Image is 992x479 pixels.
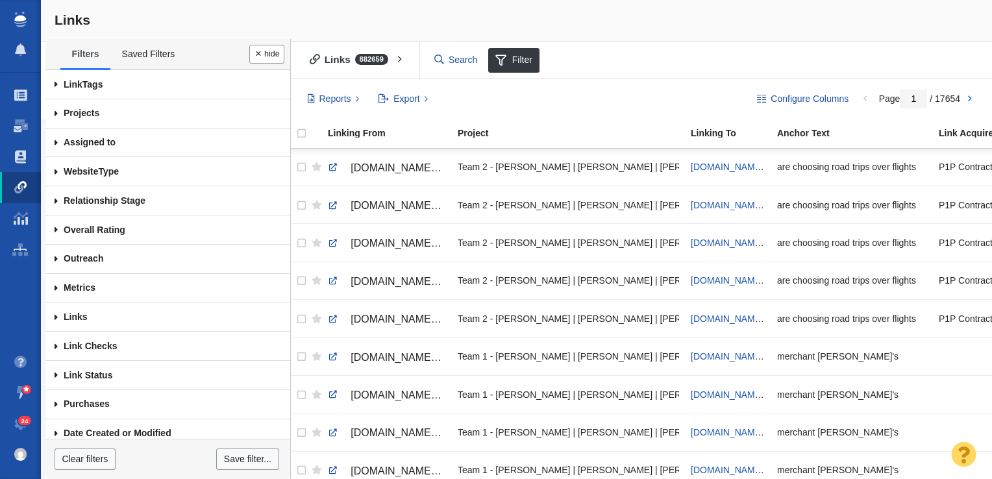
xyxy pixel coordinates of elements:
img: buzzstream_logo_iconsimple.png [14,12,26,27]
a: Clear filters [55,448,116,471]
span: Page / 17654 [879,93,960,104]
div: Team 2 - [PERSON_NAME] | [PERSON_NAME] | [PERSON_NAME]\Retrospec\Retrospec - Digital PR - [DATE] ... [458,153,679,181]
a: Metrics [45,274,290,303]
a: Anchor Text [777,129,937,140]
a: Links [45,302,290,332]
span: Links [55,12,90,27]
span: [DOMAIN_NAME][URL][DATE] [351,162,493,173]
button: Done [249,45,284,64]
a: [DOMAIN_NAME][URL][DATE] [328,271,446,293]
a: Relationship Stage [45,186,290,215]
div: Team 2 - [PERSON_NAME] | [PERSON_NAME] | [PERSON_NAME]\Retrospec\Retrospec - Digital PR - [DATE] ... [458,304,679,332]
div: Team 1 - [PERSON_NAME] | [PERSON_NAME] | [PERSON_NAME]\Merchant Maverick\Merchant Maverick - Digi... [458,418,679,446]
input: Search [429,49,484,71]
a: [DOMAIN_NAME][URL][US_STATE] [328,347,446,369]
a: Type [45,157,290,186]
a: Outreach [45,245,290,274]
div: are choosing road trips over flights [777,228,927,256]
span: [DOMAIN_NAME][URL][US_STATE] [351,389,518,400]
a: [DOMAIN_NAME][URL][DATE] [328,195,446,217]
div: merchant [PERSON_NAME]'s [777,380,927,408]
div: Project [458,129,689,138]
a: [DOMAIN_NAME][URL] [691,351,787,362]
div: Anchor Text [777,129,937,138]
a: Purchases [45,390,290,419]
span: 24 [18,416,32,426]
a: [DOMAIN_NAME][URL][DATE] [691,313,815,324]
span: Configure Columns [771,92,849,106]
span: [DOMAIN_NAME][URL][DATE] [351,276,493,287]
div: are choosing road trips over flights [777,267,927,295]
button: Export [371,88,436,110]
a: Linking From [328,129,456,140]
a: [DOMAIN_NAME][URL][US_STATE] [328,384,446,406]
span: [DOMAIN_NAME][URL][US_STATE] [351,427,518,438]
div: merchant [PERSON_NAME]'s [777,418,927,446]
a: [DOMAIN_NAME][URL][DATE] [691,238,815,248]
a: Filters [60,41,110,68]
a: [DOMAIN_NAME][URL][DATE] [691,162,815,172]
span: [DOMAIN_NAME][URL][US_STATE] [351,465,518,476]
a: [DOMAIN_NAME][URL][DATE] [328,232,446,254]
div: Team 2 - [PERSON_NAME] | [PERSON_NAME] | [PERSON_NAME]\Retrospec\Retrospec - Digital PR - [DATE] ... [458,267,679,295]
span: Website [64,166,98,177]
a: Assigned to [45,129,290,158]
a: Tags [45,70,290,99]
a: Link Status [45,361,290,390]
a: [DOMAIN_NAME][URL][DATE] [691,200,815,210]
a: [DOMAIN_NAME][URL][DATE] [691,275,815,286]
div: are choosing road trips over flights [777,153,927,181]
div: merchant [PERSON_NAME]'s [777,343,927,371]
a: Link Checks [45,332,290,361]
span: [DOMAIN_NAME][URL][DATE] [351,200,493,211]
button: Reports [300,88,367,110]
a: Saved Filters [110,41,186,68]
a: Date Created or Modified [45,419,290,448]
div: Team 1 - [PERSON_NAME] | [PERSON_NAME] | [PERSON_NAME]\Merchant Maverick\Merchant Maverick - Digi... [458,343,679,371]
div: Team 1 - [PERSON_NAME] | [PERSON_NAME] | [PERSON_NAME]\Merchant Maverick\Merchant Maverick - Digi... [458,380,679,408]
a: [DOMAIN_NAME][URL][DATE] [328,308,446,330]
div: Linking From [328,129,456,138]
div: Linking To [691,129,776,138]
span: Filter [488,48,540,73]
div: Team 2 - [PERSON_NAME] | [PERSON_NAME] | [PERSON_NAME]\Retrospec\Retrospec - Digital PR - [DATE] ... [458,191,679,219]
a: [DOMAIN_NAME][URL][US_STATE] [328,422,446,444]
div: Team 2 - [PERSON_NAME] | [PERSON_NAME] | [PERSON_NAME]\Retrospec\Retrospec - Digital PR - [DATE] ... [458,228,679,256]
img: 0a657928374d280f0cbdf2a1688580e1 [14,448,27,461]
span: Link [64,79,82,90]
div: are choosing road trips over flights [777,304,927,332]
a: Overall Rating [45,215,290,245]
span: Reports [319,92,351,106]
a: [DOMAIN_NAME][URL] [691,389,787,400]
a: [DOMAIN_NAME][URL] [691,427,787,437]
button: Configure Columns [750,88,856,110]
a: [DOMAIN_NAME][URL][DATE] [328,157,446,179]
a: Save filter... [216,448,279,471]
a: [DOMAIN_NAME][URL] [691,465,787,475]
span: [DOMAIN_NAME][URL][US_STATE] [351,352,518,363]
span: Export [393,92,419,106]
span: [DOMAIN_NAME][URL][DATE] [351,238,493,249]
div: are choosing road trips over flights [777,191,927,219]
a: Linking To [691,129,776,140]
a: Projects [45,99,290,129]
span: [DOMAIN_NAME][URL][DATE] [351,313,493,325]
